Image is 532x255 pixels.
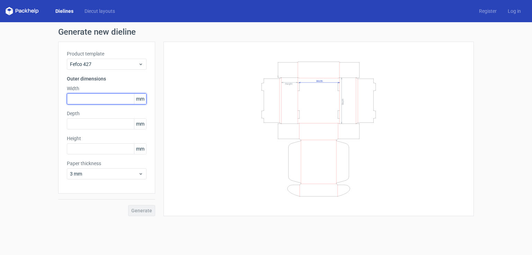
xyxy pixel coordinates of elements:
[134,119,146,129] span: mm
[134,144,146,154] span: mm
[67,50,147,57] label: Product template
[67,75,147,82] h3: Outer dimensions
[67,110,147,117] label: Depth
[342,98,344,104] text: Depth
[70,61,138,68] span: Fefco 427
[67,160,147,167] label: Paper thickness
[502,8,526,15] a: Log in
[67,85,147,92] label: Width
[67,135,147,142] label: Height
[79,8,121,15] a: Diecut layouts
[473,8,502,15] a: Register
[285,82,292,85] text: Height
[316,79,323,82] text: Width
[70,170,138,177] span: 3 mm
[58,28,474,36] h1: Generate new dieline
[50,8,79,15] a: Dielines
[134,94,146,104] span: mm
